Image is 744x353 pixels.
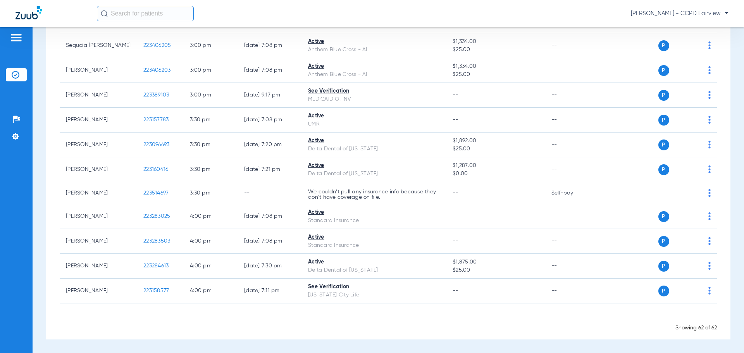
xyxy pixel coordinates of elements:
[143,214,170,219] span: 223283025
[453,214,458,219] span: --
[705,316,744,353] iframe: Chat Widget
[545,279,598,303] td: --
[308,46,440,54] div: Anthem Blue Cross - AI
[308,71,440,79] div: Anthem Blue Cross - AI
[545,108,598,133] td: --
[545,83,598,108] td: --
[453,266,539,274] span: $25.00
[101,10,108,17] img: Search Icon
[308,145,440,153] div: Delta Dental of [US_STATE]
[658,261,669,272] span: P
[15,6,42,19] img: Zuub Logo
[545,204,598,229] td: --
[453,92,458,98] span: --
[97,6,194,21] input: Search for patients
[708,262,711,270] img: group-dot-blue.svg
[658,211,669,222] span: P
[238,279,302,303] td: [DATE] 7:11 PM
[184,108,238,133] td: 3:30 PM
[60,279,137,303] td: [PERSON_NAME]
[308,217,440,225] div: Standard Insurance
[60,83,137,108] td: [PERSON_NAME]
[308,62,440,71] div: Active
[453,288,458,293] span: --
[545,58,598,83] td: --
[453,62,539,71] span: $1,334.00
[453,137,539,145] span: $1,892.00
[143,67,170,73] span: 223406203
[308,291,440,299] div: [US_STATE] City Life
[658,115,669,126] span: P
[184,83,238,108] td: 3:00 PM
[184,133,238,157] td: 3:30 PM
[238,182,302,204] td: --
[238,204,302,229] td: [DATE] 7:08 PM
[308,189,440,200] p: We couldn’t pull any insurance info because they don’t have coverage on file.
[60,229,137,254] td: [PERSON_NAME]
[658,40,669,51] span: P
[143,238,170,244] span: 223283503
[708,237,711,245] img: group-dot-blue.svg
[184,33,238,58] td: 3:00 PM
[631,10,728,17] span: [PERSON_NAME] - CCPD Fairview
[658,90,669,101] span: P
[143,92,169,98] span: 223389103
[184,58,238,83] td: 3:00 PM
[545,157,598,182] td: --
[60,157,137,182] td: [PERSON_NAME]
[308,38,440,46] div: Active
[708,212,711,220] img: group-dot-blue.svg
[545,182,598,204] td: Self-pay
[238,229,302,254] td: [DATE] 7:08 PM
[308,170,440,178] div: Delta Dental of [US_STATE]
[60,133,137,157] td: [PERSON_NAME]
[308,283,440,291] div: See Verification
[308,208,440,217] div: Active
[238,108,302,133] td: [DATE] 7:08 PM
[308,87,440,95] div: See Verification
[308,120,440,128] div: UMR
[308,112,440,120] div: Active
[184,229,238,254] td: 4:00 PM
[143,263,169,269] span: 223284613
[658,236,669,247] span: P
[60,182,137,204] td: [PERSON_NAME]
[708,66,711,74] img: group-dot-blue.svg
[453,190,458,196] span: --
[184,254,238,279] td: 4:00 PM
[453,258,539,266] span: $1,875.00
[143,190,169,196] span: 223514697
[453,170,539,178] span: $0.00
[143,288,169,293] span: 223158577
[308,266,440,274] div: Delta Dental of [US_STATE]
[60,33,137,58] td: Sequoia [PERSON_NAME]
[308,137,440,145] div: Active
[708,41,711,49] img: group-dot-blue.svg
[545,254,598,279] td: --
[184,157,238,182] td: 3:30 PM
[60,254,137,279] td: [PERSON_NAME]
[238,33,302,58] td: [DATE] 7:08 PM
[708,165,711,173] img: group-dot-blue.svg
[308,162,440,170] div: Active
[708,116,711,124] img: group-dot-blue.svg
[708,287,711,294] img: group-dot-blue.svg
[238,83,302,108] td: [DATE] 9:17 PM
[143,43,171,48] span: 223406205
[453,238,458,244] span: --
[453,117,458,122] span: --
[308,233,440,241] div: Active
[453,46,539,54] span: $25.00
[238,254,302,279] td: [DATE] 7:30 PM
[60,204,137,229] td: [PERSON_NAME]
[60,108,137,133] td: [PERSON_NAME]
[545,33,598,58] td: --
[708,189,711,197] img: group-dot-blue.svg
[308,258,440,266] div: Active
[10,33,22,42] img: hamburger-icon
[708,141,711,148] img: group-dot-blue.svg
[143,167,168,172] span: 223160416
[184,279,238,303] td: 4:00 PM
[238,133,302,157] td: [DATE] 7:20 PM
